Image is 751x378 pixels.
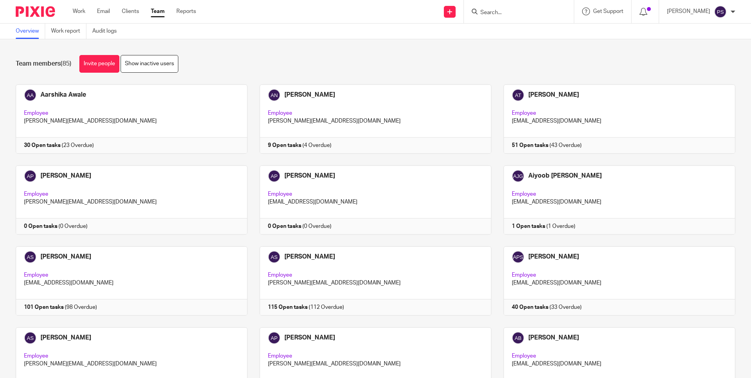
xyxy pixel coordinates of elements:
img: Pixie [16,6,55,17]
a: Reports [176,7,196,15]
span: (85) [60,61,71,67]
span: Get Support [593,9,623,14]
a: Work report [51,24,86,39]
a: Audit logs [92,24,123,39]
input: Search [480,9,550,17]
a: Email [97,7,110,15]
a: Overview [16,24,45,39]
h1: Team members [16,60,71,68]
a: Team [151,7,165,15]
a: Invite people [79,55,119,73]
a: Show inactive users [121,55,178,73]
p: [PERSON_NAME] [667,7,710,15]
a: Clients [122,7,139,15]
a: Work [73,7,85,15]
img: svg%3E [714,6,727,18]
